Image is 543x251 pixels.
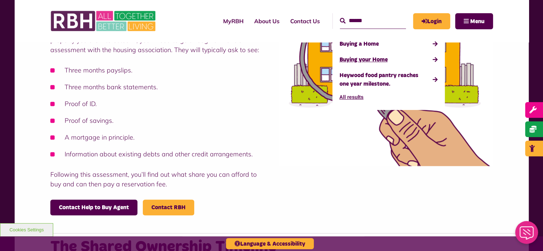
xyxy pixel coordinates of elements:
[340,36,438,52] a: Buying a Home
[249,11,285,31] a: About Us
[65,83,158,91] span: Three months bank statements.
[218,11,249,31] a: MyRBH
[151,205,186,210] a: Contact RBH - open in a new tab
[285,11,325,31] a: Contact Us
[455,13,493,29] button: Navigation
[413,13,450,29] a: MyRBH
[65,150,253,158] span: Information about existing debts and other credit arrangements.
[65,100,97,108] span: Proof of ID.
[65,116,114,125] span: Proof of savings.
[65,133,135,141] span: A mortgage in principle.
[340,67,438,92] a: Heywood food pantry reaches one year milestone.
[340,52,438,67] a: Buying your Home
[50,170,257,188] span: Following this assessment, you’ll find out what share you can afford to buy and can then pay a re...
[340,92,364,103] button: All results
[65,66,132,74] span: Three months payslips.
[470,19,484,24] span: Menu
[226,238,314,249] button: Language & Accessibility
[340,13,406,29] input: Search
[50,200,137,215] a: Contact Help to Buy Agent - open in a new tab
[50,7,157,35] img: RBH
[511,219,543,251] iframe: Netcall Web Assistant for live chat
